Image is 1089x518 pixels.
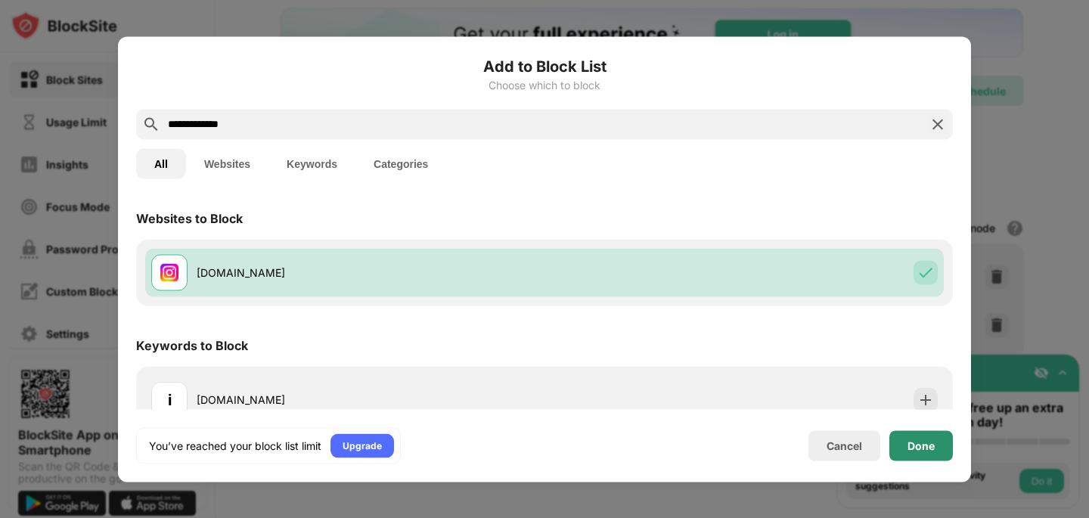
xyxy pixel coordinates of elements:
img: favicons [160,263,178,281]
img: search.svg [142,115,160,133]
div: Choose which to block [136,79,953,91]
div: [DOMAIN_NAME] [197,265,544,281]
div: Cancel [827,439,862,452]
div: Websites to Block [136,210,243,225]
div: [DOMAIN_NAME] [197,392,544,408]
div: Upgrade [343,438,382,453]
div: Keywords to Block [136,337,248,352]
h6: Add to Block List [136,54,953,77]
div: i [168,388,172,411]
button: Websites [186,148,268,178]
button: Categories [355,148,446,178]
button: Keywords [268,148,355,178]
div: You’ve reached your block list limit [149,438,321,453]
button: All [136,148,186,178]
img: search-close [929,115,947,133]
div: Done [907,439,935,451]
